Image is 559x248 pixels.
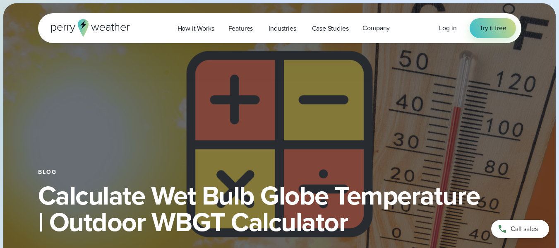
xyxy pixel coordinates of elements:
a: Call sales [491,220,549,238]
a: Case Studies [305,20,356,37]
span: Industries [269,24,296,34]
a: Try it free [470,18,516,38]
a: How it Works [170,20,221,37]
span: Call sales [511,224,538,234]
div: Blog [38,169,521,176]
span: Features [228,24,253,34]
span: How it Works [178,24,214,34]
h1: Calculate Wet Bulb Globe Temperature | Outdoor WBGT Calculator [38,182,521,235]
span: Try it free [480,23,506,33]
span: Company [362,23,390,33]
a: Log in [439,23,456,33]
span: Case Studies [312,24,349,34]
